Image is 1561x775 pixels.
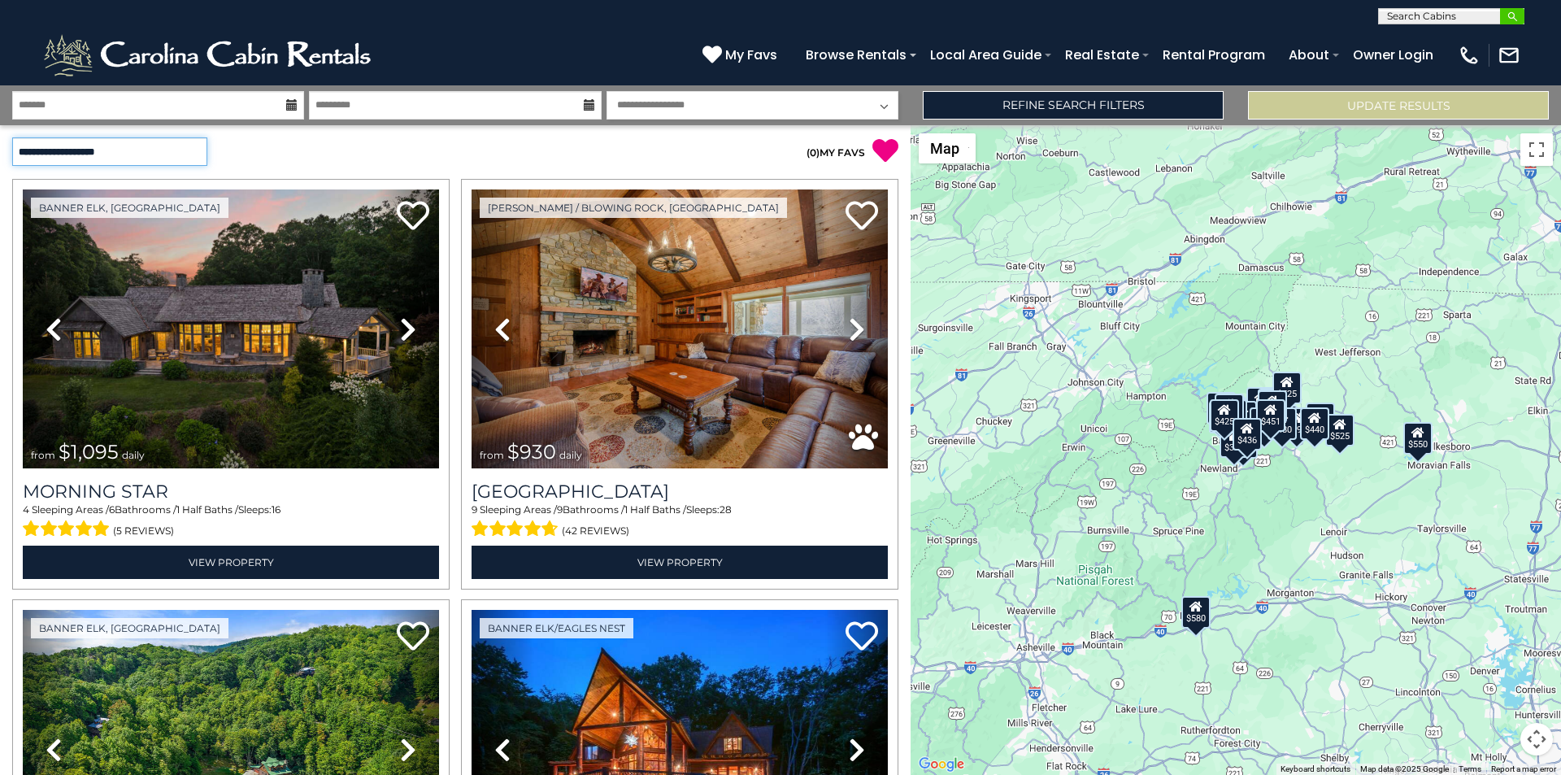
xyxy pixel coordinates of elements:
img: White-1-2.png [41,31,378,80]
span: 6 [109,503,115,516]
a: Banner Elk/Eagles Nest [480,618,633,638]
div: $525 [1272,371,1302,403]
span: Map [930,140,959,157]
div: $930 [1306,403,1335,435]
a: Terms [1459,764,1481,773]
a: Morning Star [23,481,439,503]
div: $460 [1258,390,1287,423]
span: daily [559,449,582,461]
a: My Favs [702,45,781,66]
a: Add to favorites [846,620,878,655]
span: daily [122,449,145,461]
a: View Property [472,546,888,579]
div: $485 [1250,407,1279,440]
button: Map camera controls [1520,723,1553,755]
a: (0)MY FAVS [807,146,865,159]
div: $720 [1207,392,1236,425]
span: 28 [720,503,732,516]
img: thumbnail_163276265.jpeg [23,189,439,468]
span: 1 Half Baths / [624,503,686,516]
a: Add to favorites [397,199,429,234]
div: $635 [1246,387,1276,420]
a: View Property [23,546,439,579]
a: Rental Program [1154,41,1273,69]
div: Sleeping Areas / Bathrooms / Sleeps: [23,503,439,542]
div: $451 [1256,399,1285,432]
span: My Favs [725,45,777,65]
div: $425 [1215,393,1244,425]
span: Map data ©2025 Google [1360,764,1449,773]
div: $480 [1267,407,1297,439]
button: Keyboard shortcuts [1281,764,1350,775]
span: (42 reviews) [562,520,629,542]
div: $425 [1210,399,1239,432]
a: Add to favorites [397,620,429,655]
span: $930 [507,440,556,464]
div: $375 [1220,425,1249,457]
div: Sleeping Areas / Bathrooms / Sleeps: [472,503,888,542]
div: $436 [1233,417,1262,450]
a: Open this area in Google Maps (opens a new window) [915,754,968,775]
img: phone-regular-white.png [1458,44,1481,67]
span: from [480,449,504,461]
a: Banner Elk, [GEOGRAPHIC_DATA] [31,198,228,218]
span: $1,095 [59,440,119,464]
div: $440 [1300,407,1329,439]
span: 0 [810,146,816,159]
div: $695 [1282,407,1311,440]
span: from [31,449,55,461]
a: Owner Login [1345,41,1441,69]
div: $525 [1325,414,1354,446]
span: 9 [557,503,563,516]
img: mail-regular-white.png [1498,44,1520,67]
button: Update Results [1248,91,1549,120]
button: Change map style [919,133,976,163]
a: [GEOGRAPHIC_DATA] [472,481,888,503]
span: 1 Half Baths / [176,503,238,516]
img: Google [915,754,968,775]
a: Browse Rentals [798,41,915,69]
button: Toggle fullscreen view [1520,133,1553,166]
div: $550 [1403,421,1433,454]
span: (5 reviews) [113,520,174,542]
span: ( ) [807,146,820,159]
img: thumbnail_163277208.jpeg [472,189,888,468]
h3: Appalachian Mountain Lodge [472,481,888,503]
div: $500 [1228,425,1258,458]
a: [PERSON_NAME] / Blowing Rock, [GEOGRAPHIC_DATA] [480,198,787,218]
span: 4 [23,503,29,516]
a: Report a map error [1491,764,1556,773]
a: Refine Search Filters [923,91,1224,120]
div: $580 [1181,595,1211,628]
a: About [1281,41,1337,69]
a: Real Estate [1057,41,1147,69]
a: Banner Elk, [GEOGRAPHIC_DATA] [31,618,228,638]
a: Local Area Guide [922,41,1050,69]
a: Add to favorites [846,199,878,234]
span: 9 [472,503,477,516]
span: 16 [272,503,280,516]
